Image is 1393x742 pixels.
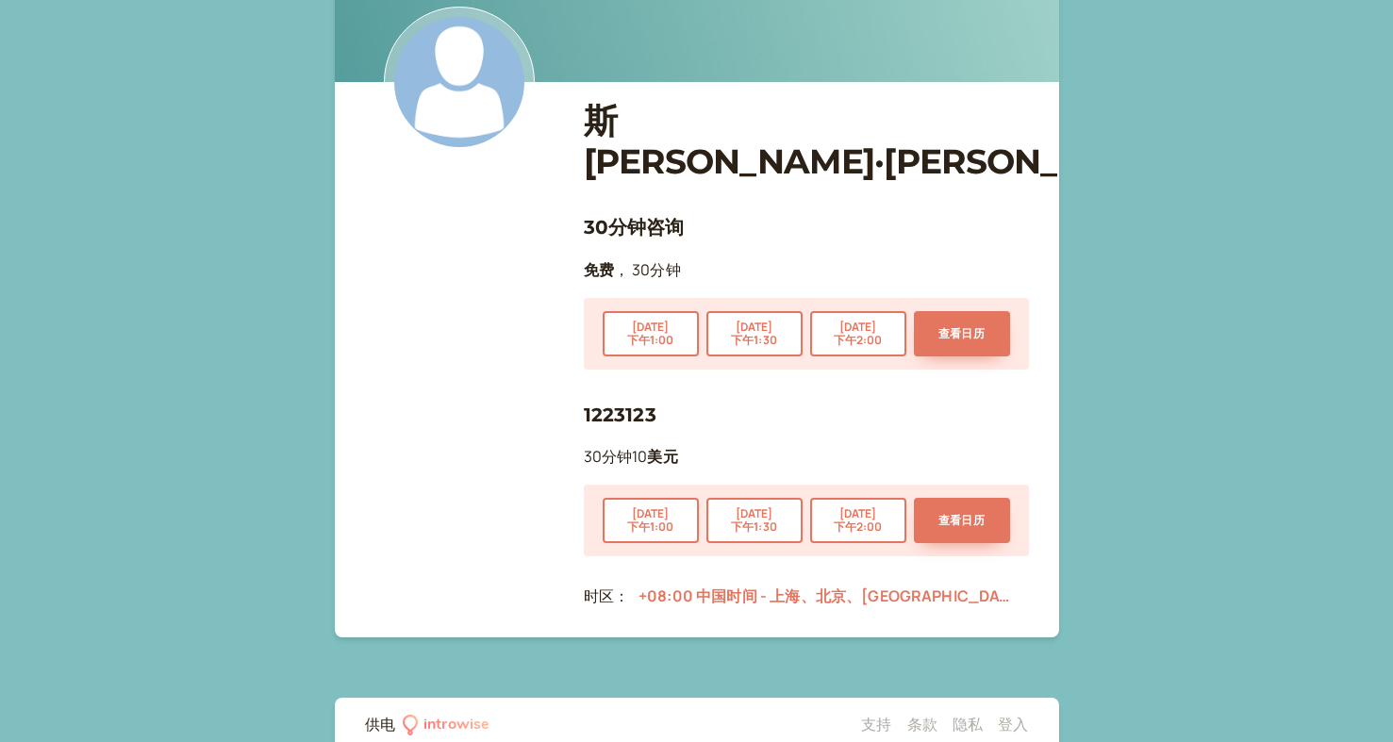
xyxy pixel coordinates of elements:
[584,216,685,239] a: 30分钟咨询
[647,446,677,467] font: 美元
[584,259,614,280] font: 免费
[938,325,984,341] font: 查看日历
[834,332,883,348] font: 下午2:00
[839,319,877,335] font: [DATE]
[423,713,489,737] div: introwise
[584,446,633,467] font: 30分钟
[706,311,803,356] button: [DATE]下午1:30
[627,332,674,348] font: 下午1:00
[938,512,984,528] font: 查看日历
[907,714,937,734] a: 条款
[731,519,777,535] font: 下午1:30
[953,714,983,734] a: 隐私
[632,319,670,335] font: [DATE]
[998,714,1028,734] a: 登入
[584,585,629,606] font: 时区：
[861,714,891,734] a: 支持
[403,713,490,737] a: introwise
[914,498,1010,543] button: 查看日历
[603,311,699,356] button: [DATE]下午1:00
[614,259,629,280] font: ，
[603,498,699,543] button: [DATE]下午1:00
[839,505,877,521] font: [DATE]
[632,259,681,280] font: 30分钟
[736,319,773,335] font: [DATE]
[632,446,647,467] font: 10
[706,498,803,543] button: [DATE]下午1:30
[627,519,674,535] font: 下午1:00
[810,311,906,356] button: [DATE]下午2:00
[584,100,1176,182] font: 斯[PERSON_NAME]·[PERSON_NAME]
[632,505,670,521] font: [DATE]
[914,311,1010,356] button: 查看日历
[834,519,883,535] font: 下午2:00
[736,505,773,521] font: [DATE]
[731,332,777,348] font: 下午1:30
[810,498,906,543] button: [DATE]下午2:00
[584,404,656,426] a: 1223123
[365,714,395,734] font: 供电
